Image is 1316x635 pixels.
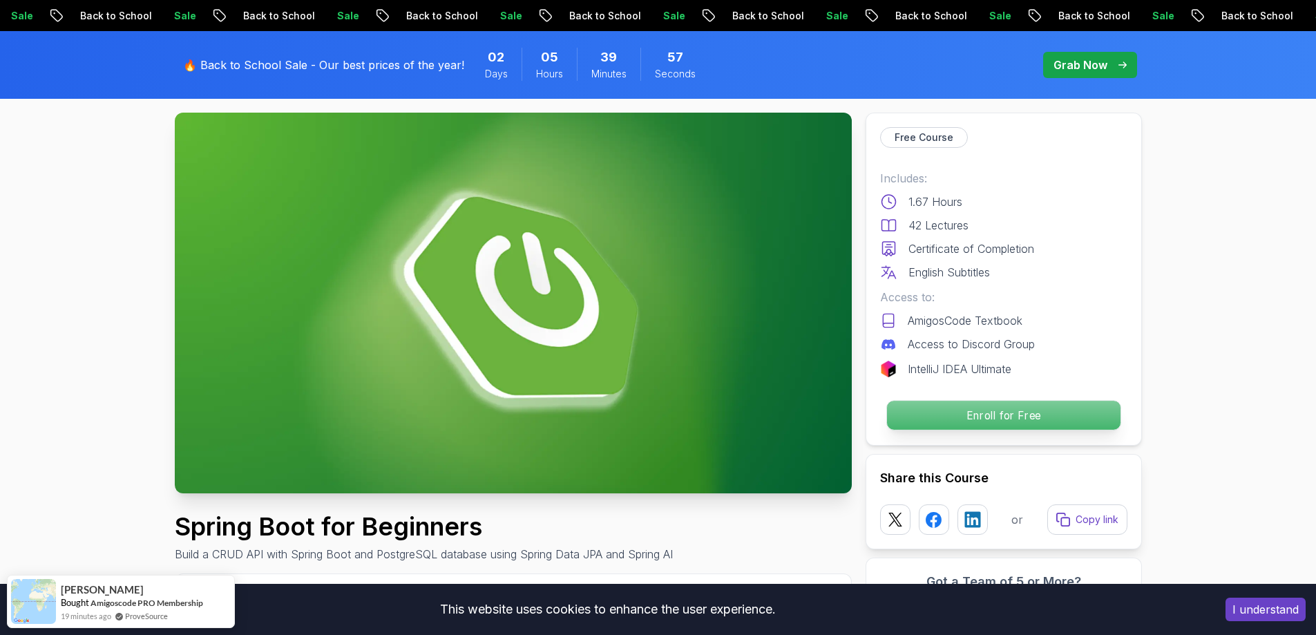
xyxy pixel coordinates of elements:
[908,193,962,210] p: 1.67 Hours
[1047,9,1141,23] p: Back to School
[884,9,978,23] p: Back to School
[600,48,617,67] span: 39 Minutes
[978,9,1022,23] p: Sale
[183,57,464,73] p: 🔥 Back to School Sale - Our best prices of the year!
[485,67,508,81] span: Days
[326,9,370,23] p: Sale
[591,67,627,81] span: Minutes
[10,594,1205,625] div: This website uses cookies to enhance the user experience.
[886,400,1120,430] button: Enroll for Free
[880,361,897,377] img: jetbrains logo
[1047,504,1127,535] button: Copy link
[1076,513,1118,527] p: Copy link
[175,113,852,493] img: spring-boot-for-beginners_thumbnail
[1210,9,1304,23] p: Back to School
[908,336,1035,352] p: Access to Discord Group
[61,597,89,608] span: Bought
[1011,511,1023,528] p: or
[908,312,1022,329] p: AmigosCode Textbook
[895,131,953,144] p: Free Course
[558,9,652,23] p: Back to School
[1053,57,1107,73] p: Grab Now
[163,9,207,23] p: Sale
[395,9,489,23] p: Back to School
[908,217,969,234] p: 42 Lectures
[175,513,673,540] h1: Spring Boot for Beginners
[652,9,696,23] p: Sale
[61,610,111,622] span: 19 minutes ago
[1226,598,1306,621] button: Accept cookies
[815,9,859,23] p: Sale
[125,610,168,622] a: ProveSource
[90,598,203,608] a: Amigoscode PRO Membership
[908,240,1034,257] p: Certificate of Completion
[880,572,1127,591] h3: Got a Team of 5 or More?
[175,546,673,562] p: Build a CRUD API with Spring Boot and PostgreSQL database using Spring Data JPA and Spring AI
[908,361,1011,377] p: IntelliJ IDEA Ultimate
[667,48,683,67] span: 57 Seconds
[489,9,533,23] p: Sale
[69,9,163,23] p: Back to School
[886,401,1120,430] p: Enroll for Free
[488,48,504,67] span: 2 Days
[721,9,815,23] p: Back to School
[880,468,1127,488] h2: Share this Course
[11,579,56,624] img: provesource social proof notification image
[1141,9,1185,23] p: Sale
[232,9,326,23] p: Back to School
[880,170,1127,187] p: Includes:
[536,67,563,81] span: Hours
[908,264,990,281] p: English Subtitles
[880,289,1127,305] p: Access to:
[541,48,558,67] span: 5 Hours
[655,67,696,81] span: Seconds
[61,584,144,596] span: [PERSON_NAME]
